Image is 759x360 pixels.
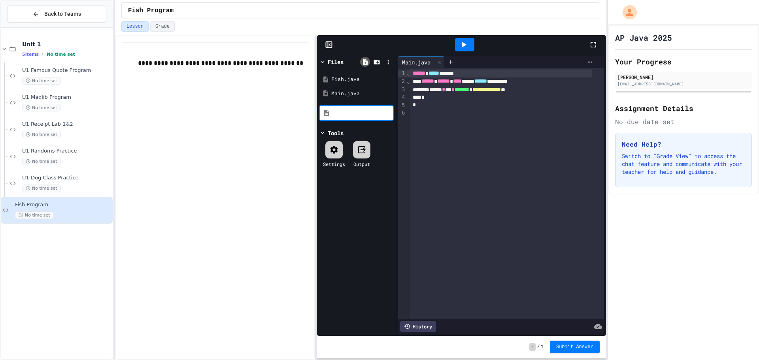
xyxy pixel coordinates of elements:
[323,160,345,168] div: Settings
[398,86,406,94] div: 3
[615,103,752,114] h2: Assignment Details
[406,70,410,76] span: Fold line
[22,148,111,155] span: U1 Randoms Practice
[22,41,111,48] span: Unit 1
[400,321,436,332] div: History
[398,94,406,102] div: 4
[15,211,54,219] span: No time set
[7,6,106,23] button: Back to Teams
[331,90,393,98] div: Main.java
[22,158,61,165] span: No time set
[398,56,444,68] div: Main.java
[529,343,535,351] span: -
[550,341,600,353] button: Submit Answer
[398,109,406,117] div: 6
[398,102,406,109] div: 5
[44,10,81,18] span: Back to Teams
[614,3,639,21] div: My Account
[22,67,111,74] span: U1 Famous Quote Program
[406,78,410,85] span: Fold line
[398,77,406,85] div: 2
[42,51,43,57] span: •
[398,58,434,66] div: Main.java
[556,344,593,350] span: Submit Answer
[22,52,39,57] span: 5 items
[47,52,75,57] span: No time set
[541,344,544,350] span: 1
[622,152,745,176] p: Switch to "Grade View" to access the chat feature and communicate with your teacher for help and ...
[398,70,406,77] div: 1
[22,104,61,111] span: No time set
[22,185,61,192] span: No time set
[622,139,745,149] h3: Need Help?
[617,81,750,87] div: [EMAIL_ADDRESS][DOMAIN_NAME]
[617,74,750,81] div: [PERSON_NAME]
[22,131,61,138] span: No time set
[328,129,344,137] div: Tools
[121,21,149,32] button: Lesson
[22,94,111,101] span: U1 Madlib Program
[615,56,752,67] h2: Your Progress
[128,6,174,15] span: Fish Program
[331,75,393,83] div: Fish.java
[15,202,111,208] span: Fish Program
[22,175,111,181] span: U1 Dog Class Practice
[328,58,344,66] div: Files
[353,160,370,168] div: Output
[615,117,752,126] div: No due date set
[537,344,540,350] span: /
[22,121,111,128] span: U1 Receipt Lab 1&2
[22,77,61,85] span: No time set
[615,32,672,43] h1: AP Java 2025
[150,21,175,32] button: Grade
